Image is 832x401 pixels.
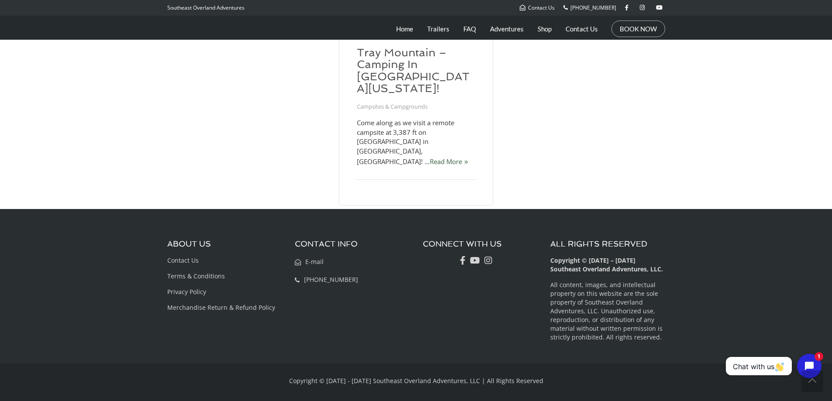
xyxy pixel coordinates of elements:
[423,240,538,248] h3: CONNECT WITH US
[550,256,663,273] b: Copyright © [DATE] – [DATE] Southeast Overland Adventures, LLC.
[563,4,616,11] a: [PHONE_NUMBER]
[538,18,552,40] a: Shop
[427,18,449,40] a: Trailers
[305,257,324,266] span: E-mail
[357,118,475,167] p: Come along as we visit a remote campsite at 3,387 ft on [GEOGRAPHIC_DATA] in [GEOGRAPHIC_DATA], [...
[620,24,657,33] a: BOOK NOW
[167,272,225,280] a: Terms & Conditions
[357,103,428,110] a: Campsites & Campgrounds
[430,157,468,166] a: Read More
[570,4,616,11] span: [PHONE_NUMBER]
[490,18,524,40] a: Adventures
[550,281,665,342] p: All content, images, and intellectual property on this website are the sole property of Southeast...
[167,303,275,312] a: Merchandise Return & Refund Policy
[295,257,324,266] a: E-mail
[357,46,470,95] a: Tray Mountain – Camping In [GEOGRAPHIC_DATA][US_STATE]!
[520,4,555,11] a: Contact Us
[295,240,410,248] h3: CONTACT INFO
[550,240,665,248] h3: ALL RIGHTS RESERVED
[463,18,476,40] a: FAQ
[304,275,358,284] span: [PHONE_NUMBER]
[289,377,543,385] span: Copyright © [DATE] - [DATE] Southeast Overland Adventures, LLC | All Rights Reserved
[396,18,413,40] a: Home
[167,288,206,296] a: Privacy Policy
[167,256,199,264] a: Contact Us
[167,2,245,14] p: Southeast Overland Adventures
[528,4,555,11] span: Contact Us
[566,18,598,40] a: Contact Us
[295,275,358,284] a: [PHONE_NUMBER]
[167,240,282,248] h3: ABOUT US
